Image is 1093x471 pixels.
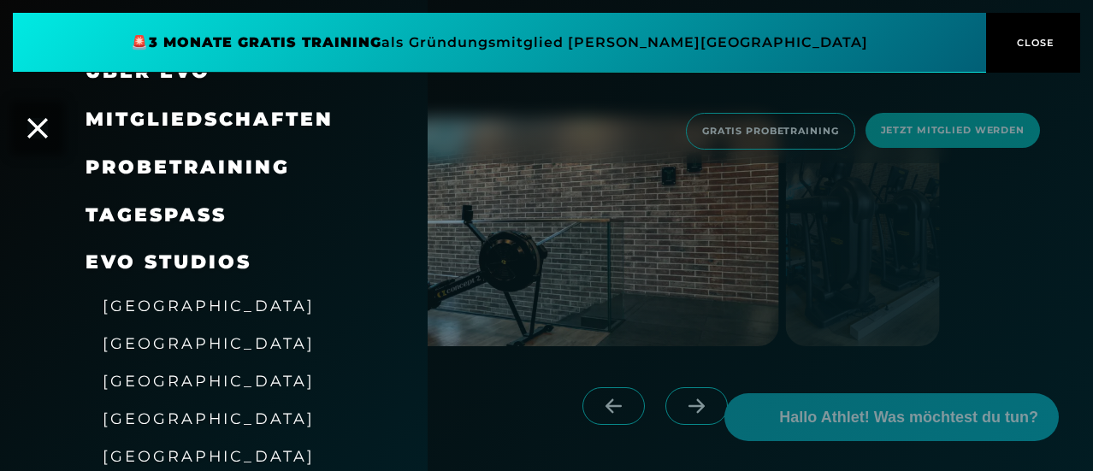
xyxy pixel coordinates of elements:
[86,156,290,179] a: Probetraining
[1013,35,1055,50] span: CLOSE
[86,108,334,131] a: Mitgliedschaften
[986,13,1080,73] button: CLOSE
